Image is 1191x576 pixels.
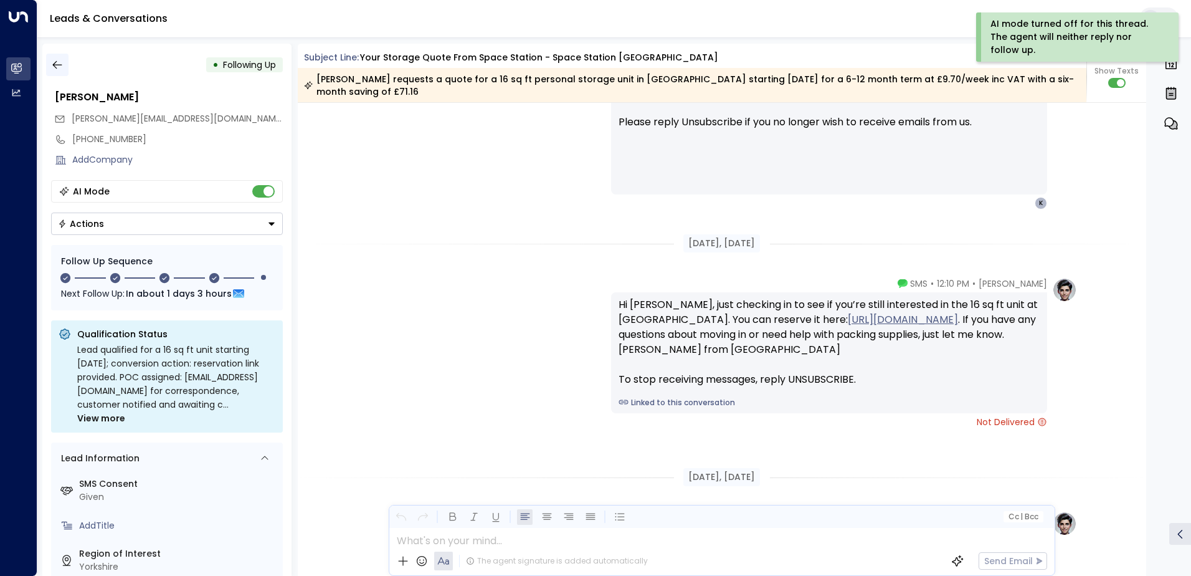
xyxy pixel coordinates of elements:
[683,234,760,252] div: [DATE], [DATE]
[223,59,276,71] span: Following Up
[393,509,409,525] button: Undo
[1003,511,1043,523] button: Cc|Bcc
[79,491,278,504] div: Given
[619,297,1040,387] div: Hi [PERSON_NAME], just checking in to see if you’re still interested in the 16 sq ft unit at [GEO...
[61,287,273,300] div: Next Follow Up:
[466,555,648,567] div: The agent signature is added automatically
[1052,277,1077,302] img: profile-logo.png
[72,112,284,125] span: [PERSON_NAME][EMAIL_ADDRESS][DOMAIN_NAME]
[51,213,283,235] button: Actions
[360,51,718,64] div: Your storage quote from Space Station - Space Station [GEOGRAPHIC_DATA]
[990,17,1162,57] div: AI mode turned off for this thread. The agent will neither reply nor follow up.
[619,397,1040,408] a: Linked to this conversation
[51,213,283,235] div: Button group with a nested menu
[50,11,168,26] a: Leads & Conversations
[1052,511,1077,536] img: profile-logo.png
[977,416,1047,428] span: Not Delivered
[415,509,430,525] button: Redo
[79,478,278,491] label: SMS Consent
[61,255,273,268] div: Follow Up Sequence
[77,328,275,340] p: Qualification Status
[1020,512,1023,521] span: |
[55,90,283,105] div: [PERSON_NAME]
[1035,197,1047,209] div: K
[937,277,969,290] span: 12:10 PM
[972,277,975,290] span: •
[910,277,928,290] span: SMS
[683,468,760,486] div: [DATE], [DATE]
[1094,65,1139,77] span: Show Texts
[848,312,958,327] a: [URL][DOMAIN_NAME]
[931,277,934,290] span: •
[304,73,1079,98] div: [PERSON_NAME] requests a quote for a 16 sq ft personal storage unit in [GEOGRAPHIC_DATA] starting...
[77,411,125,425] span: View more
[72,153,283,166] div: AddCompany
[72,112,283,125] span: kate.1608@hotmail.co.uk
[79,560,278,574] div: Yorkshire
[1008,512,1038,521] span: Cc Bcc
[58,218,104,229] div: Actions
[979,277,1047,290] span: [PERSON_NAME]
[304,51,359,64] span: Subject Line:
[212,54,219,76] div: •
[79,547,278,560] label: Region of Interest
[72,133,283,146] div: [PHONE_NUMBER]
[73,185,110,198] div: AI Mode
[126,287,232,300] span: In about 1 days 3 hours
[77,343,275,425] div: Lead qualified for a 16 sq ft unit starting [DATE]; conversion action: reservation link provided....
[79,519,278,532] div: AddTitle
[57,452,140,465] div: Lead Information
